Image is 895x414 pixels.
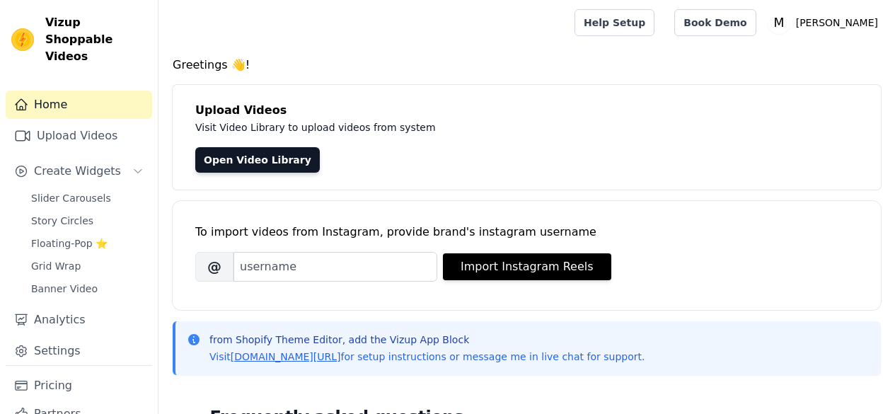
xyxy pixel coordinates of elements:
[173,57,881,74] h4: Greetings 👋!
[31,191,111,205] span: Slider Carousels
[195,252,233,282] span: @
[195,224,858,241] div: To import videos from Instagram, provide brand's instagram username
[773,16,784,30] text: M
[6,372,152,400] a: Pricing
[23,211,152,231] a: Story Circles
[31,259,81,273] span: Grid Wrap
[23,234,152,253] a: Floating-Pop ⭐
[209,350,645,364] p: Visit for setup instructions or message me in live chat for support.
[34,163,121,180] span: Create Widgets
[790,10,884,35] p: [PERSON_NAME]
[6,306,152,334] a: Analytics
[233,252,437,282] input: username
[574,9,654,36] a: Help Setup
[6,91,152,119] a: Home
[6,157,152,185] button: Create Widgets
[195,102,858,119] h4: Upload Videos
[195,119,829,136] p: Visit Video Library to upload videos from system
[6,337,152,365] a: Settings
[195,147,320,173] a: Open Video Library
[31,282,98,296] span: Banner Video
[45,14,146,65] span: Vizup Shoppable Videos
[6,122,152,150] a: Upload Videos
[443,253,611,280] button: Import Instagram Reels
[23,256,152,276] a: Grid Wrap
[674,9,756,36] a: Book Demo
[231,351,341,362] a: [DOMAIN_NAME][URL]
[23,188,152,208] a: Slider Carousels
[11,28,34,51] img: Vizup
[768,10,884,35] button: M [PERSON_NAME]
[31,214,93,228] span: Story Circles
[31,236,108,251] span: Floating-Pop ⭐
[23,279,152,299] a: Banner Video
[209,333,645,347] p: from Shopify Theme Editor, add the Vizup App Block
